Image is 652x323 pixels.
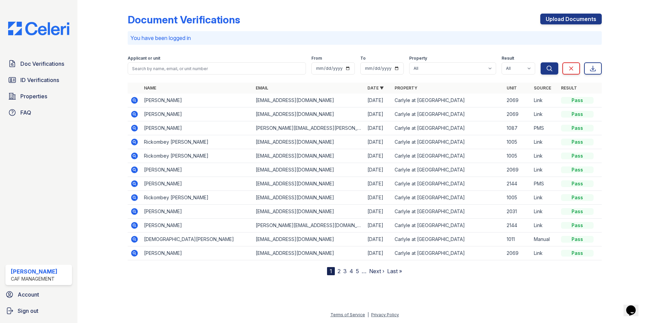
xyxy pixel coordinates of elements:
[362,267,366,275] span: …
[561,250,594,257] div: Pass
[561,222,594,229] div: Pass
[392,163,504,177] td: Carlyle at [GEOGRAPHIC_DATA]
[561,125,594,132] div: Pass
[531,233,558,246] td: Manual
[365,205,392,219] td: [DATE]
[392,191,504,205] td: Carlyle at [GEOGRAPHIC_DATA]
[392,107,504,121] td: Carlyle at [GEOGRAPHIC_DATA]
[253,163,365,177] td: [EMAIL_ADDRESS][DOMAIN_NAME]
[367,312,369,317] div: |
[395,85,417,90] a: Property
[3,288,75,301] a: Account
[311,56,322,61] label: From
[504,205,531,219] td: 2031
[392,121,504,135] td: Carlyle at [GEOGRAPHIC_DATA]
[253,107,365,121] td: [EMAIL_ADDRESS][DOMAIN_NAME]
[141,219,253,233] td: [PERSON_NAME]
[253,191,365,205] td: [EMAIL_ADDRESS][DOMAIN_NAME]
[392,219,504,233] td: Carlyle at [GEOGRAPHIC_DATA]
[365,163,392,177] td: [DATE]
[256,85,268,90] a: Email
[253,121,365,135] td: [PERSON_NAME][EMAIL_ADDRESS][PERSON_NAME][DOMAIN_NAME]
[623,296,645,316] iframe: chat widget
[371,312,399,317] a: Privacy Policy
[128,62,306,75] input: Search by name, email, or unit number
[141,121,253,135] td: [PERSON_NAME]
[3,304,75,318] a: Sign out
[253,135,365,149] td: [EMAIL_ADDRESS][DOMAIN_NAME]
[327,267,335,275] div: 1
[141,135,253,149] td: Rickombey [PERSON_NAME]
[349,268,353,275] a: 4
[365,135,392,149] td: [DATE]
[561,153,594,159] div: Pass
[531,94,558,107] td: Link
[5,73,72,87] a: ID Verifications
[561,139,594,145] div: Pass
[392,149,504,163] td: Carlyle at [GEOGRAPHIC_DATA]
[387,268,402,275] a: Last »
[141,205,253,219] td: [PERSON_NAME]
[253,149,365,163] td: [EMAIL_ADDRESS][DOMAIN_NAME]
[504,246,531,260] td: 2069
[531,135,558,149] td: Link
[365,246,392,260] td: [DATE]
[392,94,504,107] td: Carlyle at [GEOGRAPHIC_DATA]
[5,106,72,119] a: FAQ
[504,191,531,205] td: 1005
[253,94,365,107] td: [EMAIL_ADDRESS][DOMAIN_NAME]
[141,107,253,121] td: [PERSON_NAME]
[20,76,59,84] span: ID Verifications
[504,163,531,177] td: 2069
[11,267,57,276] div: [PERSON_NAME]
[531,205,558,219] td: Link
[504,177,531,191] td: 2144
[141,191,253,205] td: Rickombey [PERSON_NAME]
[504,149,531,163] td: 1005
[504,94,531,107] td: 2069
[338,268,341,275] a: 2
[144,85,156,90] a: Name
[141,94,253,107] td: [PERSON_NAME]
[561,166,594,173] div: Pass
[141,149,253,163] td: Rickombey [PERSON_NAME]
[130,34,599,42] p: You have been logged in
[20,92,47,100] span: Properties
[20,108,31,117] span: FAQ
[356,268,359,275] a: 5
[561,180,594,187] div: Pass
[561,208,594,215] div: Pass
[20,60,64,68] span: Doc Verifications
[502,56,514,61] label: Result
[531,107,558,121] td: Link
[141,233,253,246] td: [DEMOGRAPHIC_DATA][PERSON_NAME]
[365,219,392,233] td: [DATE]
[531,121,558,135] td: PMS
[561,85,577,90] a: Result
[5,57,72,70] a: Doc Verifications
[531,163,558,177] td: Link
[253,233,365,246] td: [EMAIL_ADDRESS][DOMAIN_NAME]
[561,97,594,104] div: Pass
[531,219,558,233] td: Link
[409,56,427,61] label: Property
[531,191,558,205] td: Link
[18,290,39,299] span: Account
[392,205,504,219] td: Carlyle at [GEOGRAPHIC_DATA]
[561,111,594,118] div: Pass
[392,246,504,260] td: Carlyle at [GEOGRAPHIC_DATA]
[504,107,531,121] td: 2069
[507,85,517,90] a: Unit
[392,177,504,191] td: Carlyle at [GEOGRAPHIC_DATA]
[534,85,551,90] a: Source
[365,121,392,135] td: [DATE]
[392,233,504,246] td: Carlyle at [GEOGRAPHIC_DATA]
[504,233,531,246] td: 1011
[5,89,72,103] a: Properties
[504,135,531,149] td: 1005
[141,246,253,260] td: [PERSON_NAME]
[365,94,392,107] td: [DATE]
[128,14,240,26] div: Document Verifications
[253,219,365,233] td: [PERSON_NAME][EMAIL_ADDRESS][DOMAIN_NAME]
